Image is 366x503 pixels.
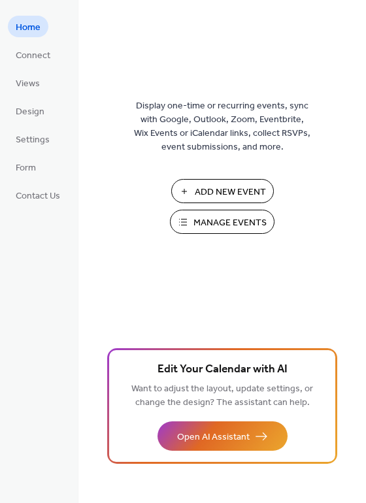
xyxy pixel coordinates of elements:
span: Settings [16,133,50,147]
button: Manage Events [170,210,274,234]
span: Display one-time or recurring events, sync with Google, Outlook, Zoom, Eventbrite, Wix Events or ... [134,99,310,154]
a: Design [8,100,52,122]
a: Contact Us [8,184,68,206]
span: Form [16,161,36,175]
a: Connect [8,44,58,65]
button: Open AI Assistant [158,421,288,451]
a: Form [8,156,44,178]
span: Views [16,77,40,91]
span: Contact Us [16,189,60,203]
a: Home [8,16,48,37]
a: Views [8,72,48,93]
span: Manage Events [193,216,267,230]
button: Add New Event [171,179,274,203]
span: Open AI Assistant [177,430,250,444]
span: Design [16,105,44,119]
span: Edit Your Calendar with AI [158,361,288,379]
span: Want to adjust the layout, update settings, or change the design? The assistant can help. [131,380,313,412]
span: Home [16,21,41,35]
span: Connect [16,49,50,63]
a: Settings [8,128,58,150]
span: Add New Event [195,186,266,199]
